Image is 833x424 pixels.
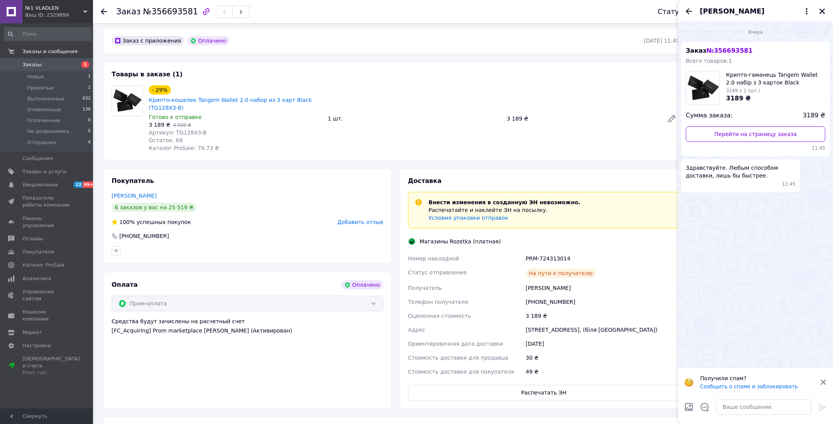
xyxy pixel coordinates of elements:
span: Статус отправления [408,269,466,276]
span: Уведомления [22,181,58,188]
span: Не дозвонились [27,128,70,135]
span: 3189 ₴ [803,111,825,120]
span: Доставка [408,177,442,184]
span: Заказ [686,47,753,54]
div: Заказ с приложения [112,36,184,45]
span: Заказы и сообщения [22,48,77,55]
div: Ваш ID: 2329899 [25,12,93,19]
span: Отзывы [22,235,43,242]
span: [DEMOGRAPHIC_DATA] и счета [22,355,80,377]
span: [PERSON_NAME] [700,6,764,16]
span: Крипто-гаманець Tangem Wallet 2.0 набір з 3 карток Black (TG128X3-B) [726,71,825,86]
span: Остаток: 68 [149,137,183,143]
span: Оценочная стоимость [408,313,471,319]
span: Телефон получателя [408,299,468,305]
span: Товары и услуги [22,168,66,175]
div: Вернуться назад [101,8,107,16]
div: [STREET_ADDRESS], (біля [GEOGRAPHIC_DATA]) [524,323,681,337]
span: Сумма заказа: [686,111,733,120]
a: Крипто-кошелек Tangem Wallet 2.0 набор из 3 карт Black (TG128X3-B) [149,97,312,111]
span: 1 [81,61,89,68]
button: Распечатать ЭН [408,385,680,400]
span: Стоимость доставки для покупателя [408,369,514,375]
div: Статус заказа [657,8,709,16]
div: - 29% [149,85,171,95]
span: Получатель [408,285,442,291]
span: Панель управления [22,215,72,229]
span: 3189 x 1 (шт.) [726,88,760,93]
span: Внести изменения в созданную ЭН невозможно. [429,199,580,205]
span: 11:45 11.08.2025 [686,145,825,152]
div: Магазины Rozetka (платная) [418,238,503,245]
span: Покупатель [112,177,154,184]
div: PRM-724313014 [524,252,681,265]
div: Средства будут зачислены на расчетный счет [112,317,383,334]
span: 11:45 11.08.2025 [782,181,796,188]
span: № 356693581 [706,47,752,54]
span: Заказ [116,7,141,16]
span: Артикул: TG128X3-B [149,129,207,136]
span: 1 [88,73,91,80]
span: Адрес [408,327,425,333]
span: Выполненные [27,95,64,102]
span: Новые [27,73,44,80]
span: 4 [88,139,91,146]
a: Перейти на страницу заказа [686,126,825,142]
span: Номер накладной [408,255,459,262]
span: 100% [119,219,135,225]
span: №1 VLADLEN [25,5,83,12]
div: 49 ₴ [524,365,681,379]
span: Управление сайтом [22,288,72,302]
button: Закрыть [818,7,827,16]
span: Кошелек компании [22,309,72,322]
span: Каталог ProSale [22,262,64,269]
span: Оплата [112,281,138,288]
button: Открыть шаблоны ответов [700,402,710,412]
span: Показатели работы компании [22,195,72,209]
p: Получили спам? [700,374,815,382]
span: Готово к отправке [149,114,202,120]
div: успешных покупок [112,218,191,226]
span: 0 [88,128,91,135]
img: :face_with_monocle: [684,377,694,387]
span: 0 [88,117,91,124]
span: Вчера [745,29,766,36]
input: Поиск [4,27,91,41]
img: 6109439565_w200_h200_kripto-koshelek-tangem-wallet.jpg [686,71,719,105]
div: 1 шт. [325,113,504,124]
span: 3 189 ₴ [149,122,170,128]
time: [DATE] 11:43 [644,38,680,44]
span: №356693581 [143,7,198,16]
span: 22 [74,181,83,188]
span: 4 500 ₴ [173,122,191,128]
span: Заказы [22,61,41,68]
a: [PERSON_NAME] [112,193,157,199]
span: Здравствуйте. Любым способом доставки, лишь бы быстрее. [686,164,795,179]
span: 3189 ₴ [726,95,751,102]
span: Маркет [22,329,42,336]
span: Стоимость доставки для продавца [408,355,508,361]
span: Настройки [22,342,51,349]
span: Отправлен [27,139,56,146]
span: Добавить отзыв [337,219,383,225]
button: Назад [684,7,694,16]
span: Товары в заказе (1) [112,71,182,78]
div: 3 189 ₴ [504,113,661,124]
div: [DATE] [524,337,681,351]
span: Оплаченные [27,117,60,124]
img: Крипто-кошелек Tangem Wallet 2.0 набор из 3 карт Black (TG128X3-B) [112,86,142,116]
div: 6 заказов у вас на 25 519 ₴ [112,203,196,212]
button: Сообщить о спаме и заблокировать [700,384,798,390]
span: Принятые [27,84,54,91]
span: 632 [83,95,91,102]
div: Оплачено [187,36,229,45]
p: Распечатайте и наклейте ЭН на посылку. [429,206,580,214]
span: Покупатели [22,248,54,255]
div: Prom топ [22,369,80,376]
span: 1 [88,84,91,91]
span: 136 [83,106,91,113]
div: 30 ₴ [524,351,681,365]
a: Условия упаковки отправок [429,215,508,221]
a: Редактировать [664,111,680,126]
div: [PHONE_NUMBER] [119,232,170,240]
